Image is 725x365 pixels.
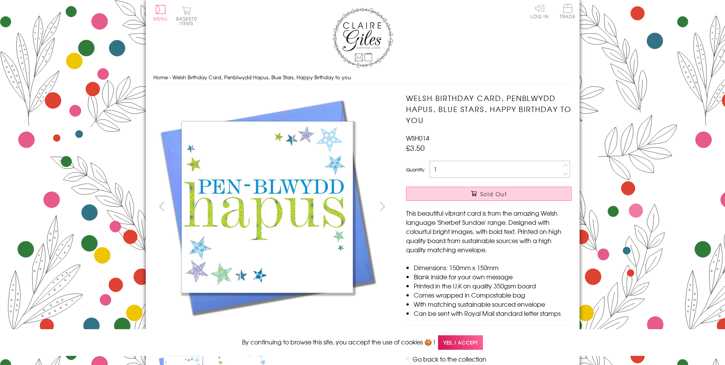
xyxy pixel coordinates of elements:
a: Go back to the collection [413,354,486,363]
li: Dimensions: 150mm x 150mm [414,263,572,272]
button: next [374,198,391,215]
span: › [169,74,171,81]
a: Trade [560,4,576,20]
button: prev [153,198,170,215]
li: Comes wrapped in Compostable bag [414,290,572,299]
button: Menu [153,5,168,21]
span: Trade [560,4,576,19]
li: Printed in the U.K on quality 350gsm board [414,281,572,290]
img: Welsh Birthday Card, Penblwydd Hapus, Blue Stars, Happy Birthday to you [153,93,382,321]
button: Basket0 items [176,6,197,26]
label: Quantity [406,166,424,173]
img: Claire Giles Greetings Cards [332,8,393,68]
span: Yes, I accept [438,335,483,350]
li: Blank inside for your own message [414,272,572,281]
span: WSH014 [406,133,429,142]
span: £3.50 [406,142,425,153]
p: This beautiful vibrant card is from the amazing Welsh language 'Sherbet Sundae' range. Designed w... [406,208,572,254]
span: 0 items [180,15,197,27]
h1: Welsh Birthday Card, Penblwydd Hapus, Blue Stars, Happy Birthday to you [406,93,572,125]
span: Sold Out [480,190,507,198]
a: Home [153,74,168,81]
li: With matching sustainable sourced envelope [414,299,572,309]
span: Menu [153,15,168,22]
button: Sold Out [406,187,572,201]
li: Can be sent with Royal Mail standard letter stamps [414,309,572,318]
a: Log In [531,4,549,19]
nav: breadcrumbs [153,70,572,85]
span: Welsh Birthday Card, Penblwydd Hapus, Blue Stars, Happy Birthday to you [172,74,351,81]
